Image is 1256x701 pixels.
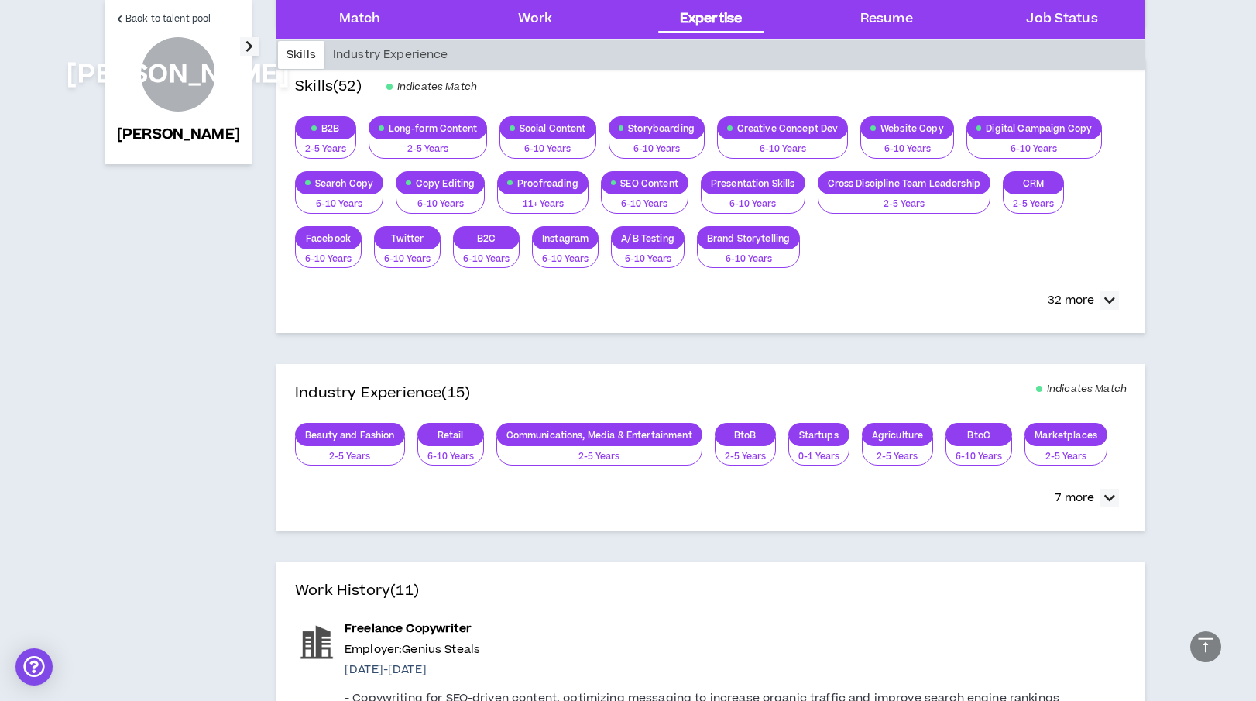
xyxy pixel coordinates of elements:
p: Proofreading [498,177,587,189]
p: 6-10 Years [384,253,431,266]
p: Creative Concept Dev [718,122,847,134]
span: vertical-align-top [1196,636,1215,655]
p: Website Copy [861,122,952,134]
p: Retail [418,429,483,441]
button: 2-5 Years [862,437,934,466]
button: 6-10 Years [295,239,362,269]
button: 2-5 Years [295,129,356,159]
img: Genius Steals [295,620,338,664]
button: 6-10 Years [532,239,599,269]
p: Facebook [296,232,361,244]
p: 2-5 Years [828,198,980,211]
p: [DATE] - [DATE] [345,661,1059,679]
p: 6-10 Years [305,198,373,211]
p: 6-10 Years [711,198,795,211]
p: Long-form Content [369,122,486,134]
p: 7 more [1055,490,1094,507]
button: 6-10 Years [295,184,383,214]
button: 6-10 Years [717,129,848,159]
p: 2-5 Years [379,143,477,156]
p: Instagram [533,232,598,244]
p: CRM [1004,177,1063,189]
div: Industry Experience [324,41,457,69]
p: [PERSON_NAME] [117,124,240,146]
div: Match [339,9,381,29]
p: Storyboarding [609,122,704,134]
p: 2-5 Years [305,143,346,156]
div: Skills [278,41,324,69]
p: 6-10 Years [619,143,695,156]
div: Expertise [680,9,742,29]
button: 6-10 Years [601,184,688,214]
p: 6-10 Years [727,143,838,156]
span: Indicates Match [397,81,477,93]
button: 2-5 Years [295,437,405,466]
p: Digital Campaign Copy [967,122,1102,134]
p: Brand Storytelling [698,232,800,244]
p: 6-10 Years [510,143,586,156]
p: 6-10 Years [870,143,943,156]
button: 6-10 Years [609,129,705,159]
p: 6-10 Years [406,198,475,211]
button: 6-10 Years [396,184,485,214]
button: 7 more [1047,484,1127,512]
p: 6-10 Years [463,253,510,266]
button: 6-10 Years [860,129,953,159]
button: 6-10 Years [611,239,685,269]
p: BtoC [946,429,1011,441]
button: 6-10 Years [417,437,484,466]
p: Cross Discipline Team Leadership [818,177,990,189]
p: Freelance Copywriter [345,620,1059,637]
p: Agriculture [863,429,933,441]
div: Work [518,9,553,29]
p: Employer: Genius Steals [345,641,1059,658]
span: Indicates Match [1047,383,1127,395]
button: 2-5 Years [1024,437,1107,466]
button: 6-10 Years [966,129,1103,159]
button: 32 more [1040,287,1127,314]
p: 2-5 Years [725,450,766,464]
p: 6-10 Years [427,450,474,464]
button: 2-5 Years [369,129,487,159]
button: 2-5 Years [1003,184,1064,214]
p: 6-10 Years [305,253,352,266]
button: 0-1 Years [788,437,849,466]
p: Presentation Skills [702,177,805,189]
p: 32 more [1048,292,1094,309]
button: 6-10 Years [701,184,805,214]
p: 2-5 Years [1013,198,1054,211]
span: Back to talent pool [125,12,211,26]
button: 6-10 Years [499,129,596,159]
p: 6-10 Years [976,143,1093,156]
p: 6-10 Years [707,253,791,266]
p: 6-10 Years [542,253,589,266]
p: B2C [454,232,519,244]
h4: Work History (11) [295,580,1127,602]
p: 6-10 Years [956,450,1002,464]
p: Social Content [500,122,595,134]
p: 6-10 Years [611,198,678,211]
p: SEO Content [602,177,688,189]
p: Beauty and Fashion [296,429,404,441]
button: 6-10 Years [453,239,520,269]
p: A/B Testing [612,232,684,244]
div: Open Intercom Messenger [15,648,53,686]
p: 2-5 Years [1035,450,1097,464]
p: Twitter [375,232,440,244]
p: 2-5 Years [506,450,692,464]
div: [PERSON_NAME] [67,62,290,87]
button: 6-10 Years [945,437,1012,466]
p: Search Copy [296,177,383,189]
p: 2-5 Years [872,450,924,464]
button: 2-5 Years [818,184,990,214]
p: 6-10 Years [621,253,674,266]
h4: Skills (52) [295,76,362,98]
div: Job Status [1026,9,1097,29]
button: 6-10 Years [374,239,441,269]
h4: Industry Experience (15) [295,383,470,404]
p: 2-5 Years [305,450,395,464]
p: BtoB [716,429,775,441]
p: Copy Editing [396,177,484,189]
button: 6-10 Years [697,239,801,269]
p: Startups [789,429,849,441]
